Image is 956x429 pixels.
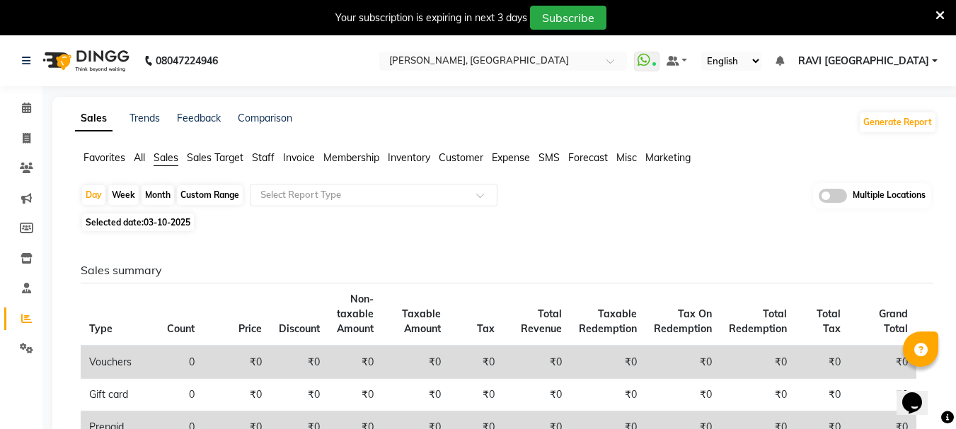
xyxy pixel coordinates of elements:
td: ₹0 [270,379,328,411]
span: Taxable Amount [402,307,441,335]
td: ₹0 [720,346,795,379]
span: Expense [492,151,530,164]
span: Total Revenue [521,307,562,335]
div: Custom Range [177,185,243,205]
span: Membership [323,151,379,164]
a: Feedback [177,112,221,124]
a: Comparison [238,112,292,124]
td: ₹0 [449,346,503,379]
span: Tax [477,322,495,335]
span: Non-taxable Amount [337,293,374,335]
span: Favorites [83,151,125,164]
span: Inventory [388,151,430,164]
td: ₹0 [795,379,849,411]
span: Forecast [568,151,608,164]
iframe: chat widget [897,372,942,415]
span: Price [238,322,262,335]
span: Sales [154,151,178,164]
span: Staff [252,151,275,164]
span: SMS [539,151,560,164]
td: ₹0 [645,346,720,379]
span: Tax On Redemption [654,307,712,335]
span: Sales Target [187,151,243,164]
span: Marketing [645,151,691,164]
span: Discount [279,322,320,335]
span: All [134,151,145,164]
td: ₹0 [503,379,570,411]
td: ₹0 [720,379,795,411]
td: ₹0 [503,346,570,379]
td: 0 [159,379,203,411]
div: Month [142,185,174,205]
td: ₹0 [270,346,328,379]
div: Day [82,185,105,205]
td: ₹0 [795,346,849,379]
span: Count [167,322,195,335]
span: Taxable Redemption [579,307,637,335]
span: RAVI [GEOGRAPHIC_DATA] [798,54,929,69]
td: 0 [159,346,203,379]
img: logo [36,41,133,81]
td: ₹0 [203,379,270,411]
a: Trends [129,112,160,124]
td: ₹0 [328,346,382,379]
td: ₹0 [328,379,382,411]
h6: Sales summary [81,264,926,277]
td: ₹0 [849,379,916,411]
span: Invoice [283,151,315,164]
span: Selected date: [82,213,194,231]
td: ₹0 [570,379,645,411]
span: Multiple Locations [853,189,926,203]
span: Misc [616,151,637,164]
a: Sales [75,106,113,131]
td: Vouchers [81,346,159,379]
td: Gift card [81,379,159,411]
span: Customer [439,151,483,164]
span: 03-10-2025 [144,217,190,228]
div: Your subscription is expiring in next 3 days [335,11,527,25]
button: Generate Report [860,112,935,132]
span: Type [89,322,113,335]
td: ₹0 [203,346,270,379]
span: Grand Total [879,307,908,335]
div: Week [108,185,139,205]
b: 08047224946 [156,41,218,81]
button: Subscribe [530,6,606,30]
td: ₹0 [849,346,916,379]
td: ₹0 [382,346,449,379]
td: ₹0 [449,379,503,411]
td: ₹0 [382,379,449,411]
td: ₹0 [645,379,720,411]
span: Total Tax [817,307,841,335]
td: ₹0 [570,346,645,379]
